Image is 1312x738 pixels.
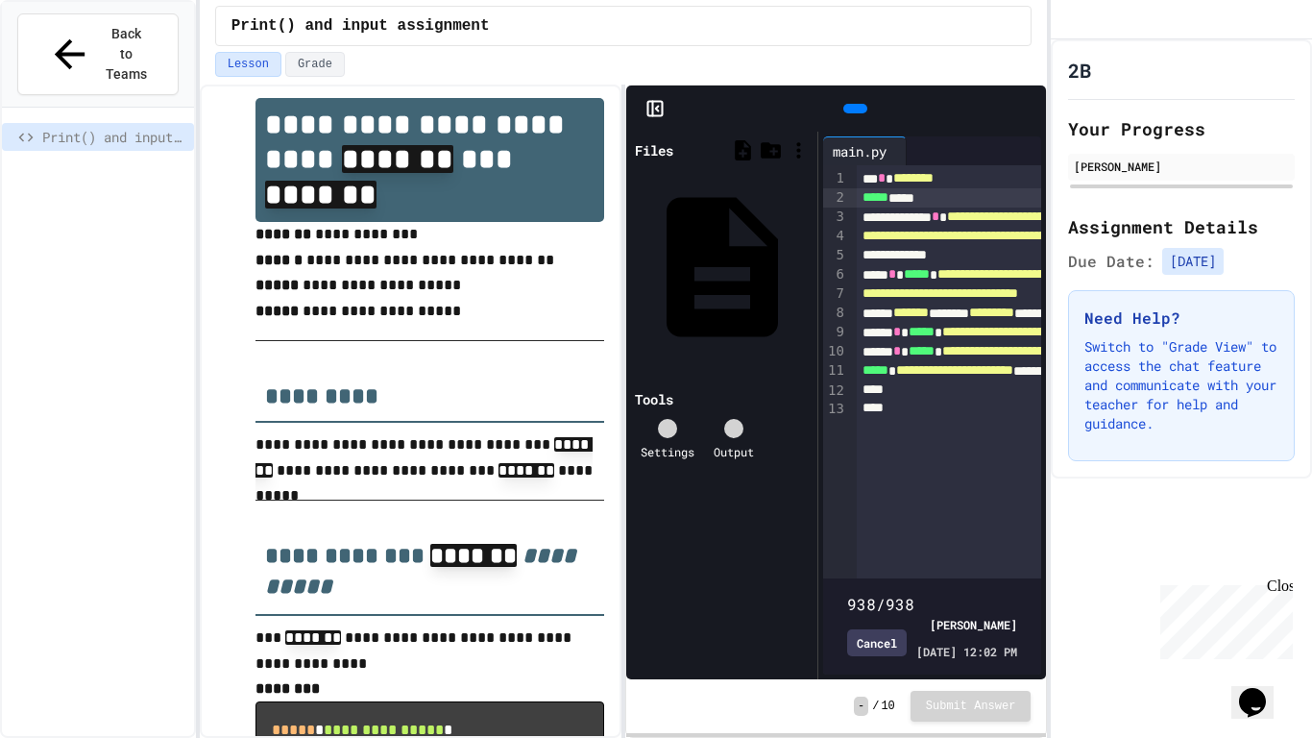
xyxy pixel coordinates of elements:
div: Files [635,140,673,160]
span: Print() and input assignment [42,127,186,147]
div: 8 [823,304,847,323]
div: 938/938 [847,593,1017,616]
h2: Your Progress [1068,115,1295,142]
div: 9 [823,323,847,342]
h2: Assignment Details [1068,213,1295,240]
iframe: chat widget [1153,578,1293,659]
span: Print() and input assignment [231,14,490,37]
div: 1 [823,169,847,188]
h3: Need Help? [1084,307,1278,330]
button: Grade [285,52,345,77]
iframe: chat widget [1231,661,1293,719]
div: 2 [823,188,847,208]
h1: 2B [1068,57,1091,84]
div: 11 [823,361,847,381]
div: 12 [823,381,847,401]
span: [DATE] [1162,248,1224,275]
div: 3 [823,208,847,227]
div: 5 [823,246,847,265]
div: 4 [823,227,847,246]
div: Chat with us now!Close [8,8,133,122]
span: - [854,697,868,716]
button: Submit Answer [911,691,1032,722]
div: Tools [635,389,673,409]
div: Settings [641,443,694,460]
span: Submit Answer [926,699,1016,714]
span: / [872,699,879,714]
div: Output [714,443,754,460]
div: 10 [823,342,847,361]
button: Lesson [215,52,281,77]
div: [PERSON_NAME] [1074,158,1289,175]
span: Back to Teams [104,24,149,85]
div: Cancel [847,629,907,656]
div: [PERSON_NAME] [930,616,1017,633]
span: Due Date: [1068,250,1154,273]
button: Back to Teams [17,13,179,95]
p: Switch to "Grade View" to access the chat feature and communicate with your teacher for help and ... [1084,337,1278,433]
div: 13 [823,400,847,419]
div: 6 [823,265,847,284]
span: [DATE] 12:02 PM [916,643,1017,660]
div: 7 [823,284,847,304]
div: main.py [823,136,907,165]
span: 10 [881,699,894,714]
div: main.py [823,141,896,161]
